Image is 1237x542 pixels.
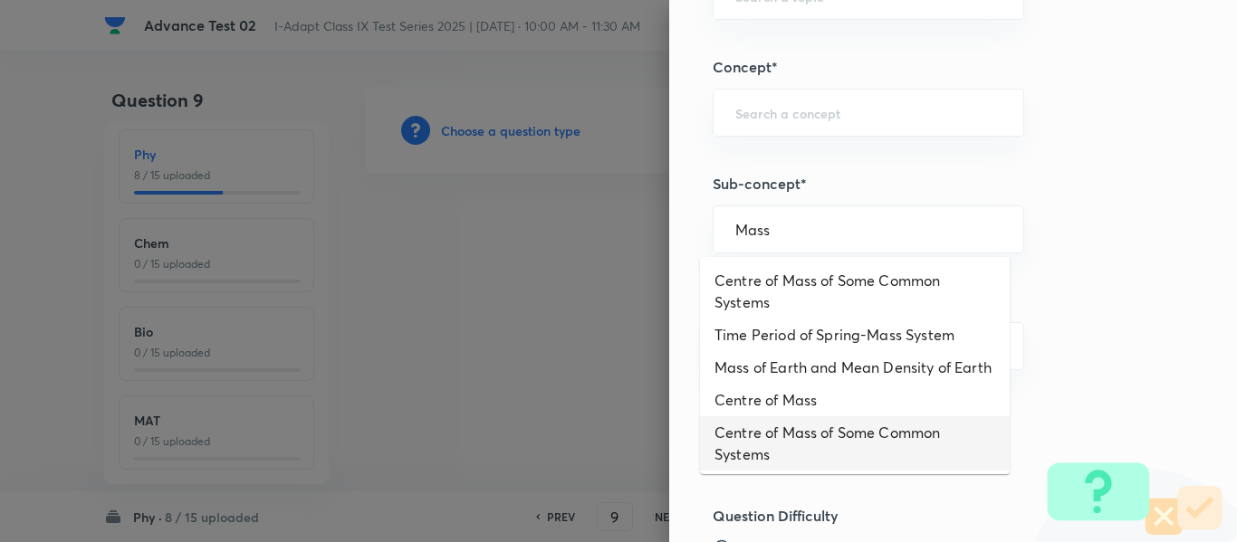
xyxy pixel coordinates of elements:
[700,264,1010,319] li: Centre of Mass of Some Common Systems
[735,221,1002,238] input: Search a sub-concept
[1013,345,1017,348] button: Open
[700,416,1010,471] li: Centre of Mass of Some Common Systems
[700,471,1010,503] li: Time Period of Spring-Mass System
[1013,111,1017,115] button: Open
[713,173,1133,195] h5: Sub-concept*
[700,351,1010,384] li: Mass of Earth and Mean Density of Earth
[713,56,1133,78] h5: Concept*
[1013,228,1017,232] button: Close
[700,319,1010,351] li: Time Period of Spring-Mass System
[735,104,1002,121] input: Search a concept
[700,384,1010,416] li: Centre of Mass
[713,505,1133,527] h5: Question Difficulty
